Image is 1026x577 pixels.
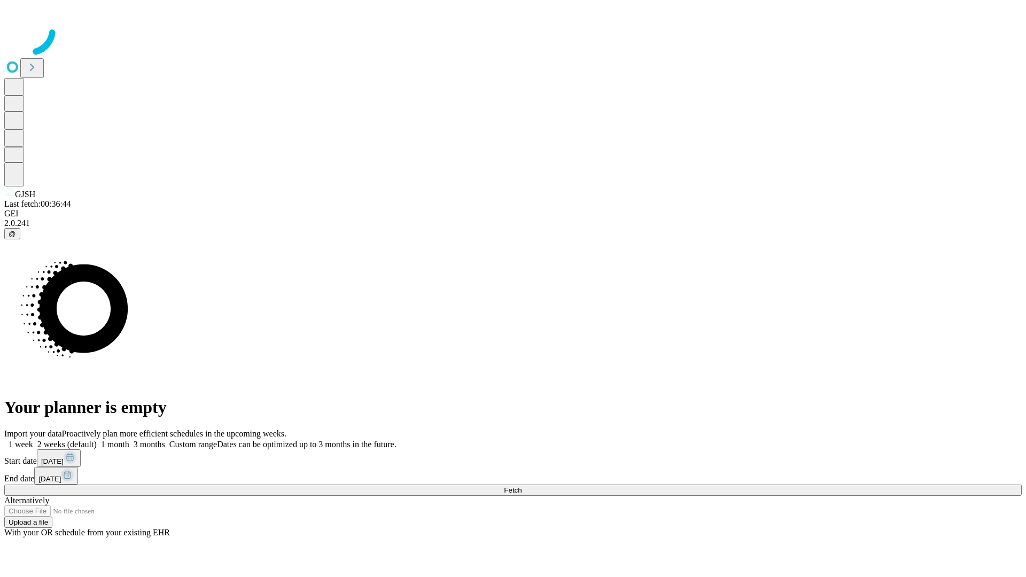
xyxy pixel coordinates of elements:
[504,486,522,494] span: Fetch
[37,440,97,449] span: 2 weeks (default)
[9,440,33,449] span: 1 week
[4,429,62,438] span: Import your data
[101,440,129,449] span: 1 month
[37,449,81,467] button: [DATE]
[217,440,396,449] span: Dates can be optimized up to 3 months in the future.
[4,449,1022,467] div: Start date
[34,467,78,485] button: [DATE]
[15,190,35,199] span: GJSH
[4,517,52,528] button: Upload a file
[4,199,71,208] span: Last fetch: 00:36:44
[4,209,1022,219] div: GEI
[4,467,1022,485] div: End date
[38,475,61,483] span: [DATE]
[4,528,170,537] span: With your OR schedule from your existing EHR
[4,219,1022,228] div: 2.0.241
[4,485,1022,496] button: Fetch
[134,440,165,449] span: 3 months
[62,429,286,438] span: Proactively plan more efficient schedules in the upcoming weeks.
[4,228,20,239] button: @
[169,440,217,449] span: Custom range
[41,457,64,465] span: [DATE]
[9,230,16,238] span: @
[4,397,1022,417] h1: Your planner is empty
[4,496,49,505] span: Alternatively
